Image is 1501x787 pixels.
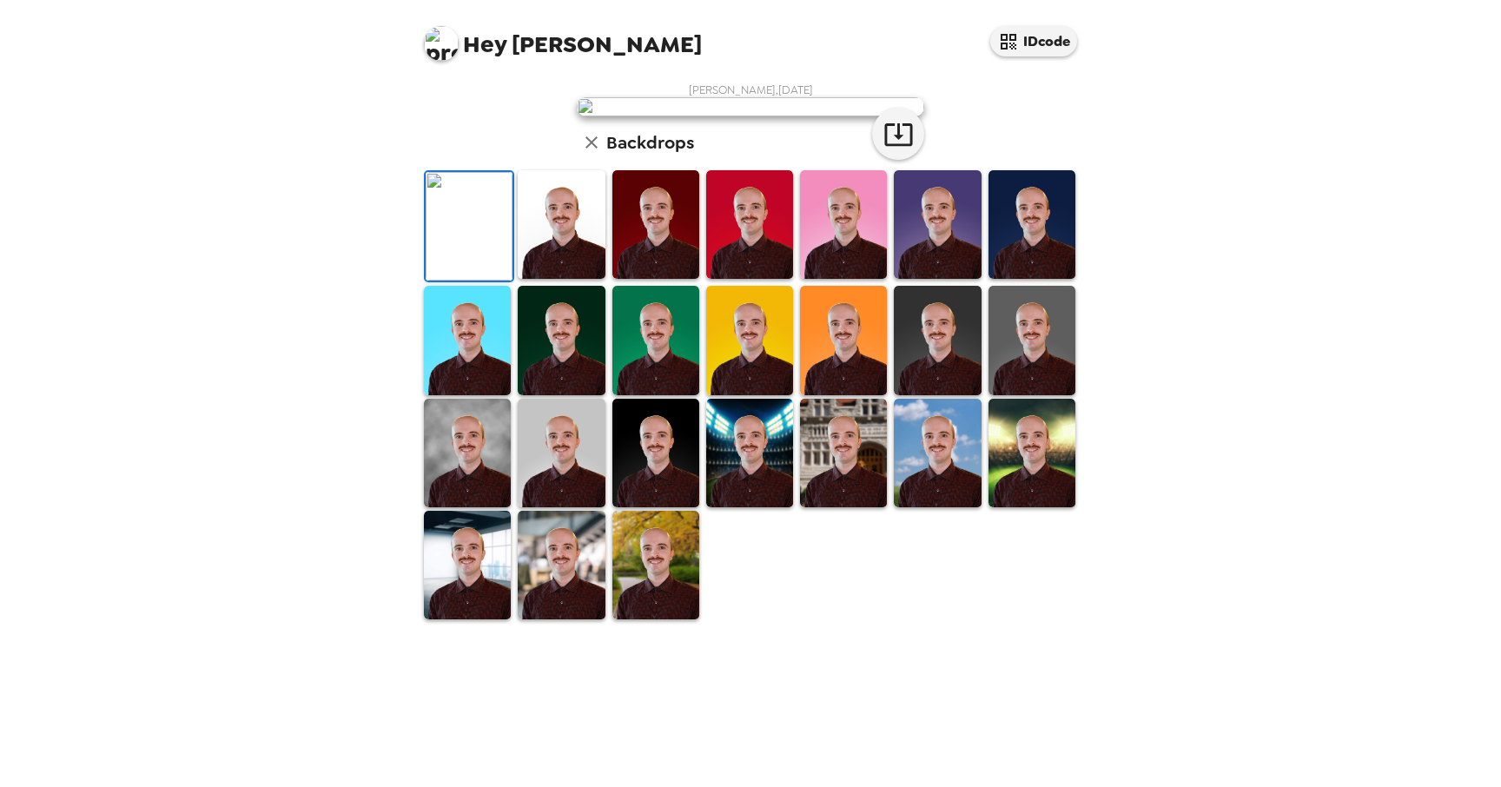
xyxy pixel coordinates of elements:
[606,129,694,156] h6: Backdrops
[463,29,506,60] span: Hey
[424,17,702,56] span: [PERSON_NAME]
[577,97,924,116] img: user
[424,26,459,61] img: profile pic
[689,83,813,97] span: [PERSON_NAME] , [DATE]
[990,26,1077,56] button: IDcode
[426,172,512,281] img: Original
